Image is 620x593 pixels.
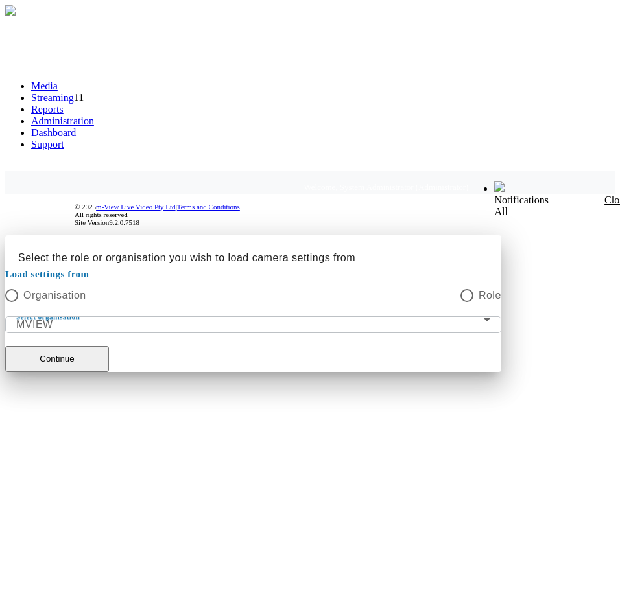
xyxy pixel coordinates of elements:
h2: Select the role or organisation you wish to load camera settings from [5,235,501,266]
a: Media [31,80,58,91]
span: 11 [74,92,84,103]
label: Organisation [18,288,86,303]
img: arrow-3.png [5,5,16,16]
a: Terms and Conditions [177,203,240,211]
div: © 2025 | All rights reserved [75,203,613,226]
a: Support [31,139,64,150]
span: MVIEW [16,319,53,330]
img: DigiCert Secured Site Seal [14,196,66,233]
button: Continue [5,346,109,372]
a: Administration [31,115,94,126]
a: Reports [31,104,64,115]
a: m-View Live Video Pty Ltd [96,203,176,211]
span: Welcome, System Administrator (Administrator) [304,182,469,192]
label: Role [473,288,501,303]
a: Dashboard [31,127,76,138]
div: Site Version [75,218,613,226]
div: Notifications [494,194,588,218]
mat-label: Load settings from [5,266,501,282]
mat-radio-group: Select an option [5,287,501,303]
span: 9.2.0.7518 [109,218,139,226]
a: Streaming [31,92,74,103]
img: bell24.png [494,181,505,192]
